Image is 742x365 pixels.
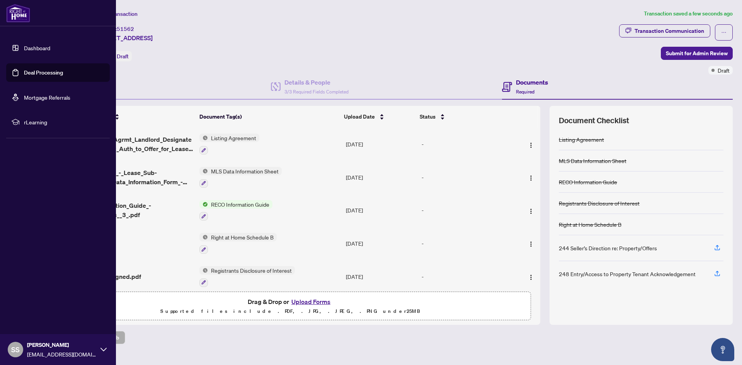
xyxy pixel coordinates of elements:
span: Upload Date [344,112,375,121]
button: Logo [525,237,537,250]
span: Document Checklist [559,115,629,126]
td: [DATE] [343,127,419,161]
th: Upload Date [341,106,417,127]
img: Logo [528,208,534,214]
a: Deal Processing [24,69,63,76]
span: Registrants Disclosure of Interest [208,266,295,275]
div: - [422,173,510,182]
span: RECO Information Guide [208,200,272,209]
button: Submit for Admin Review [661,47,733,60]
img: Status Icon [199,134,208,142]
button: Status IconMLS Data Information Sheet [199,167,282,188]
th: (5) File Name [73,106,196,127]
img: Status Icon [199,233,208,241]
div: - [422,239,510,248]
a: Dashboard [24,44,50,51]
h4: Details & People [284,78,349,87]
button: Status IconRECO Information Guide [199,200,272,221]
span: View Transaction [96,10,138,17]
button: Logo [525,270,537,283]
span: Submit for Admin Review [666,47,728,59]
div: - [422,140,510,148]
div: Transaction Communication [635,25,704,37]
span: Right at Home Schedule B [208,233,277,241]
img: Status Icon [199,167,208,175]
span: Drag & Drop or [248,297,333,307]
a: Mortgage Referrals [24,94,70,101]
h4: Documents [516,78,548,87]
div: - [422,272,510,281]
th: Status [417,106,511,127]
span: [EMAIL_ADDRESS][DOMAIN_NAME] [27,350,97,358]
div: Listing Agreement [559,135,604,144]
span: 296_Freehold_-_Lease_Sub-Lease_MLS_Data_Information_Form_-_PropTx-[PERSON_NAME].pdf [77,168,193,187]
span: 3/3 Required Fields Completed [284,89,349,95]
div: 244 Seller’s Direction re: Property/Offers [559,244,657,252]
span: MLS Data Information Sheet [208,167,282,175]
span: SS [11,344,20,355]
button: Logo [525,138,537,150]
div: Registrants Disclosure of Interest [559,199,640,207]
img: Status Icon [199,200,208,209]
div: MLS Data Information Sheet [559,156,626,165]
p: Supported files include .PDF, .JPG, .JPEG, .PNG under 25 MB [54,307,526,316]
span: ellipsis [721,30,727,35]
span: 272_Listing_Agrmt_Landlord_Designated_Rep_Agrmt_Auth_to_Offer_for_Lease_-_PropTx-[PERSON_NAME] 2.pdf [77,135,193,153]
td: [DATE] [343,161,419,194]
img: Status Icon [199,266,208,275]
span: Status [420,112,436,121]
td: [DATE] [343,227,419,260]
span: Listing Agreement [208,134,259,142]
button: Status IconRight at Home Schedule B [199,233,277,254]
span: Required [516,89,534,95]
img: logo [6,4,30,22]
img: Logo [528,175,534,181]
button: Status IconListing Agreement [199,134,259,154]
span: Reco_Information_Guide_-_RECO_Forms__3_.pdf [77,201,193,219]
button: Upload Forms [289,297,333,307]
img: Logo [528,274,534,280]
article: Transaction saved a few seconds ago [644,9,733,18]
span: Draft [117,53,129,60]
button: Logo [525,204,537,216]
td: [DATE] [343,194,419,227]
span: Draft [718,66,730,75]
div: - [422,206,510,214]
div: RECO Information Guide [559,178,617,186]
span: Drag & Drop orUpload FormsSupported files include .PDF, .JPG, .JPEG, .PNG under25MB [50,292,531,321]
img: Logo [528,241,534,247]
img: Logo [528,142,534,148]
button: Status IconRegistrants Disclosure of Interest [199,266,295,287]
div: Right at Home Schedule B [559,220,621,229]
td: [DATE] [343,260,419,293]
span: [STREET_ADDRESS] [96,33,153,42]
span: [PERSON_NAME] [27,341,97,349]
div: 248 Entry/Access to Property Tenant Acknowledgement [559,270,696,278]
span: 51562 [117,25,134,32]
button: Open asap [711,338,734,361]
th: Document Tag(s) [196,106,341,127]
button: Logo [525,171,537,183]
button: Transaction Communication [619,24,710,37]
span: rLearning [24,118,104,126]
